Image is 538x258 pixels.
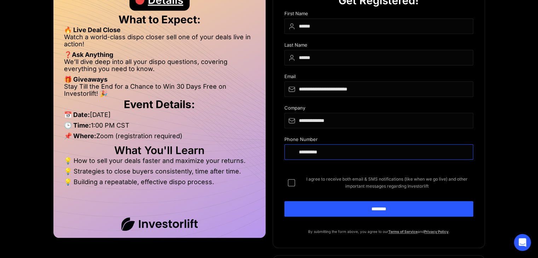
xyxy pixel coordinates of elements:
span: I agree to receive both email & SMS notifications (like when we go live) and other important mess... [301,176,473,190]
li: 💡 How to sell your deals faster and maximize your returns. [64,157,255,168]
strong: 🕒 Time: [64,122,91,129]
a: Privacy Policy [424,229,449,234]
div: Last Name [284,42,473,50]
strong: What to Expect: [118,13,201,26]
strong: 🔥 Live Deal Close [64,26,121,34]
li: We’ll dive deep into all your dispo questions, covering everything you need to know. [64,58,255,76]
a: Terms of Service [388,229,418,234]
strong: 📅 Date: [64,111,90,118]
div: Phone Number [284,137,473,144]
strong: 📌 Where: [64,132,96,140]
div: Company [284,105,473,113]
div: First Name [284,11,473,18]
li: Watch a world-class dispo closer sell one of your deals live in action! [64,34,255,51]
div: Open Intercom Messenger [514,234,531,251]
li: 1:00 PM CST [64,122,255,133]
form: DIspo Day Main Form [284,11,473,228]
li: Stay Till the End for a Chance to Win 30 Days Free on Investorlift! 🎉 [64,83,255,97]
li: [DATE] [64,111,255,122]
li: 💡 Building a repeatable, effective dispo process. [64,178,255,186]
li: Zoom (registration required) [64,133,255,143]
strong: 🎁 Giveaways [64,76,108,83]
div: Email [284,74,473,81]
h2: What You'll Learn [64,147,255,154]
li: 💡 Strategies to close buyers consistently, time after time. [64,168,255,178]
p: By submitting the form above, you agree to our and . [284,228,473,235]
strong: Event Details: [124,98,195,111]
strong: ❓Ask Anything [64,51,113,58]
